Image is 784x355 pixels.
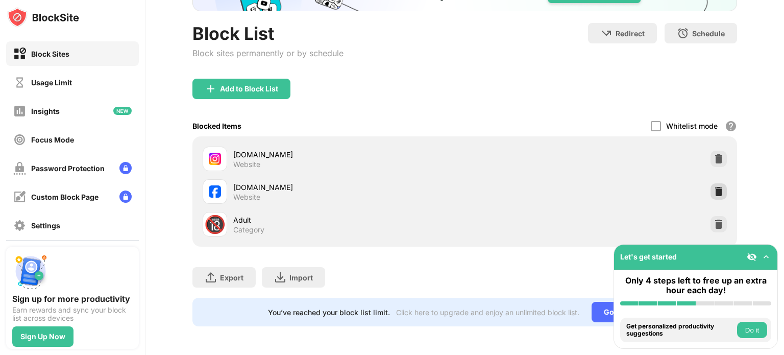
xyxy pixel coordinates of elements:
[233,193,260,202] div: Website
[220,85,278,93] div: Add to Block List
[31,78,72,87] div: Usage Limit
[289,273,313,282] div: Import
[113,107,132,115] img: new-icon.svg
[13,162,26,175] img: password-protection-off.svg
[12,306,133,322] div: Earn rewards and sync your block list across devices
[192,23,344,44] div: Block List
[626,323,734,338] div: Get personalized productivity suggestions
[692,29,725,38] div: Schedule
[233,215,464,225] div: Adult
[747,252,757,262] img: eye-not-visible.svg
[13,48,26,60] img: block-on.svg
[13,133,26,146] img: focus-off.svg
[12,294,133,304] div: Sign up for more productivity
[119,162,132,174] img: lock-menu.svg
[233,149,464,160] div: [DOMAIN_NAME]
[396,308,579,317] div: Click here to upgrade and enjoy an unlimited block list.
[20,333,65,341] div: Sign Up Now
[31,193,99,201] div: Custom Block Page
[761,252,771,262] img: omni-setup-toggle.svg
[233,225,264,234] div: Category
[13,76,26,89] img: time-usage-off.svg
[13,105,26,117] img: insights-off.svg
[620,276,771,295] div: Only 4 steps left to free up an extra hour each day!
[13,191,26,203] img: customize-block-page-off.svg
[592,302,661,322] div: Go Unlimited
[7,7,79,28] img: logo-blocksite.svg
[220,273,243,282] div: Export
[192,122,241,130] div: Blocked Items
[666,122,718,130] div: Whitelist mode
[209,153,221,165] img: favicons
[31,221,60,230] div: Settings
[192,48,344,58] div: Block sites permanently or by schedule
[268,308,390,317] div: You’ve reached your block list limit.
[737,322,767,338] button: Do it
[31,135,74,144] div: Focus Mode
[119,191,132,203] img: lock-menu.svg
[233,182,464,193] div: [DOMAIN_NAME]
[204,214,226,235] div: 🔞
[13,219,26,232] img: settings-off.svg
[31,164,105,173] div: Password Protection
[620,252,677,261] div: Let's get started
[31,50,69,58] div: Block Sites
[616,29,645,38] div: Redirect
[209,185,221,198] img: favicons
[233,160,260,169] div: Website
[12,253,49,290] img: push-signup.svg
[31,107,60,115] div: Insights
